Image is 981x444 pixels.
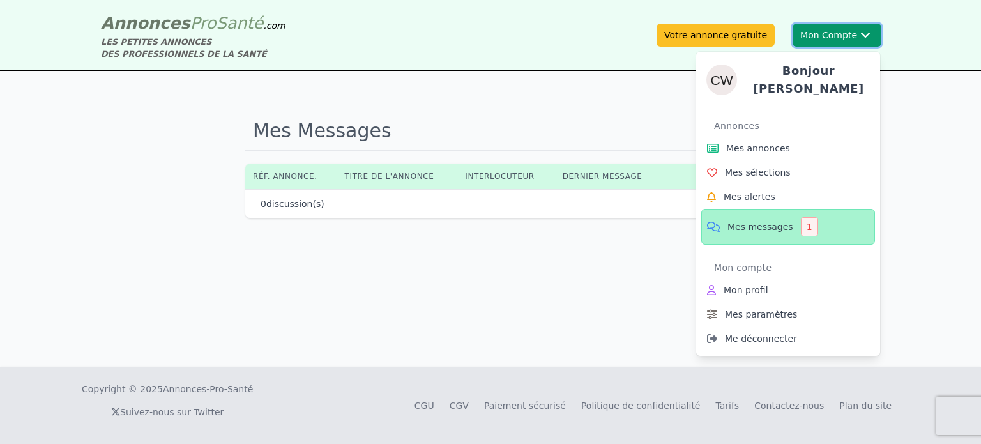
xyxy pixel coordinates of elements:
[216,13,263,33] span: Santé
[724,190,775,203] span: Mes alertes
[724,284,768,296] span: Mon profil
[82,383,253,395] div: Copyright © 2025
[726,142,790,155] span: Mes annonces
[101,13,190,33] span: Annonces
[101,13,285,33] a: AnnoncesProSanté.com
[457,164,555,189] th: Interlocuteur
[725,332,797,345] span: Me déconnecter
[801,217,818,236] div: 1
[747,62,870,98] h4: Bonjour [PERSON_NAME]
[706,65,737,95] img: catherine
[701,302,875,326] a: Mes paramètres
[337,164,458,189] th: Titre de l'annonce
[714,116,875,136] div: Annonces
[263,20,285,31] span: .com
[245,112,736,151] h1: Mes Messages
[701,136,875,160] a: Mes annonces
[725,308,797,321] span: Mes paramètres
[754,401,824,411] a: Contactez-nous
[111,407,224,417] a: Suivez-nous sur Twitter
[701,278,875,302] a: Mon profil
[657,24,775,47] a: Votre annonce gratuite
[715,401,739,411] a: Tarifs
[190,13,217,33] span: Pro
[581,401,701,411] a: Politique de confidentialité
[261,199,266,209] span: 0
[701,185,875,209] a: Mes alertes
[701,326,875,351] a: Me déconnecter
[727,220,793,233] span: Mes messages
[793,24,881,47] button: Mon ComptecatherineBonjour [PERSON_NAME]AnnoncesMes annoncesMes sélectionsMes alertesMes messages...
[261,197,324,210] p: discussion(s)
[701,209,875,245] a: Mes messages1
[555,164,664,189] th: Dernier message
[714,257,875,278] div: Mon compte
[163,383,253,395] a: Annonces-Pro-Santé
[839,401,892,411] a: Plan du site
[701,160,875,185] a: Mes sélections
[245,164,337,189] th: Réf. annonce.
[725,166,791,179] span: Mes sélections
[101,36,285,60] div: LES PETITES ANNONCES DES PROFESSIONNELS DE LA SANTÉ
[484,401,566,411] a: Paiement sécurisé
[414,401,434,411] a: CGU
[450,401,469,411] a: CGV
